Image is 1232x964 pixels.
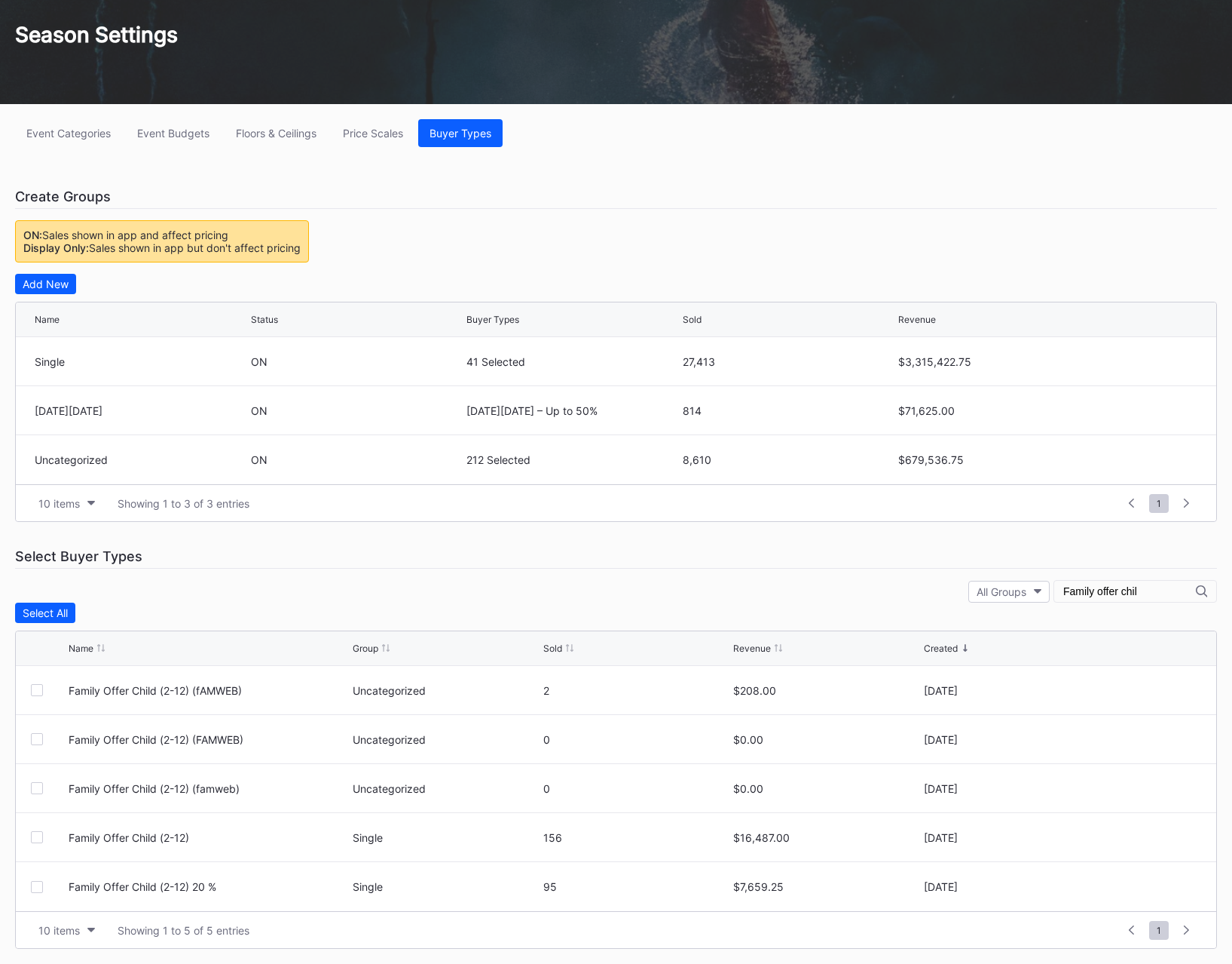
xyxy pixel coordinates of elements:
div: $0.00 [733,733,920,746]
div: $208.00 [733,684,920,697]
div: 814 [683,404,895,417]
button: Floors & Ceilings [225,119,328,147]
div: All Groups [977,585,1026,598]
div: Floors & Ceilings [236,127,316,140]
button: Price Scales [332,119,414,147]
div: [DATE] [924,733,1111,746]
div: Family Offer Child (2-12) [69,831,349,844]
div: Event Categories [26,127,111,140]
div: Sales shown in app but don't affect pricing [23,241,301,254]
div: 41 Selected [466,355,679,368]
div: Family Offer Child (2-12) (FAMWEB) [69,733,349,746]
div: $7,659.25 [733,880,920,893]
button: 10 items [31,920,102,941]
button: All Groups [968,581,1050,603]
button: Event Budgets [126,119,221,147]
div: Sales shown in app and affect pricing [23,229,301,241]
div: Name [35,314,60,325]
div: $71,625.00 [898,404,1111,417]
span: Display Only: [23,241,89,254]
div: Uncategorized [353,782,540,795]
div: 156 [543,831,730,844]
input: Name [1063,585,1196,597]
div: Create Groups [15,185,1217,209]
div: Uncategorized [353,684,540,697]
div: [DATE] [924,831,1111,844]
div: ON [251,355,463,368]
span: 1 [1149,921,1169,940]
div: 0 [543,782,730,795]
div: Uncategorized [35,453,247,466]
div: Family Offer Child (2-12) 20 % [69,880,349,893]
div: $16,487.00 [733,831,920,844]
div: Sold [543,643,562,654]
div: Revenue [898,314,936,325]
div: [DATE][DATE] [35,404,247,417]
div: Family Offer Child (2-12) (famweb) [69,782,349,795]
div: [DATE] [924,782,1111,795]
div: [DATE] [924,684,1111,697]
div: Group [353,643,378,654]
div: Revenue [733,643,771,654]
div: Single [35,355,247,368]
div: Name [69,643,93,654]
div: Select All [23,606,68,619]
div: Uncategorized [353,733,540,746]
div: 2 [543,684,730,697]
div: $679,536.75 [898,453,1111,466]
button: Select All [15,603,75,623]
div: Family Offer Child (2-12) (fAMWEB) [69,684,349,697]
div: ON [251,404,463,417]
div: Buyer Types [466,314,519,325]
div: Status [251,314,278,325]
div: Showing 1 to 5 of 5 entries [118,924,249,937]
div: Created [924,643,958,654]
div: Event Budgets [137,127,209,140]
div: 0 [543,733,730,746]
div: 95 [543,880,730,893]
div: Price Scales [343,127,403,140]
div: Sold [683,314,702,325]
div: 10 items [38,497,80,510]
div: 8,610 [683,453,895,466]
button: Add New [15,274,76,294]
button: 10 items [31,493,102,514]
div: [DATE][DATE] – Up to 50% [466,404,679,417]
div: Showing 1 to 3 of 3 entries [118,497,249,510]
div: ON [251,453,463,466]
div: Add New [23,278,69,290]
div: $0.00 [733,782,920,795]
div: 10 items [38,924,80,937]
div: Single [353,831,540,844]
span: 1 [1149,494,1169,513]
button: Buyer Types [418,119,503,147]
div: 27,413 [683,355,895,368]
button: Event Categories [15,119,122,147]
div: $3,315,422.75 [898,355,1111,368]
div: 212 Selected [466,453,679,466]
div: Select Buyer Types [15,545,1217,569]
div: [DATE] [924,880,1111,893]
div: Single [353,880,540,893]
div: Buyer Types [430,127,491,140]
span: ON: [23,229,42,241]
